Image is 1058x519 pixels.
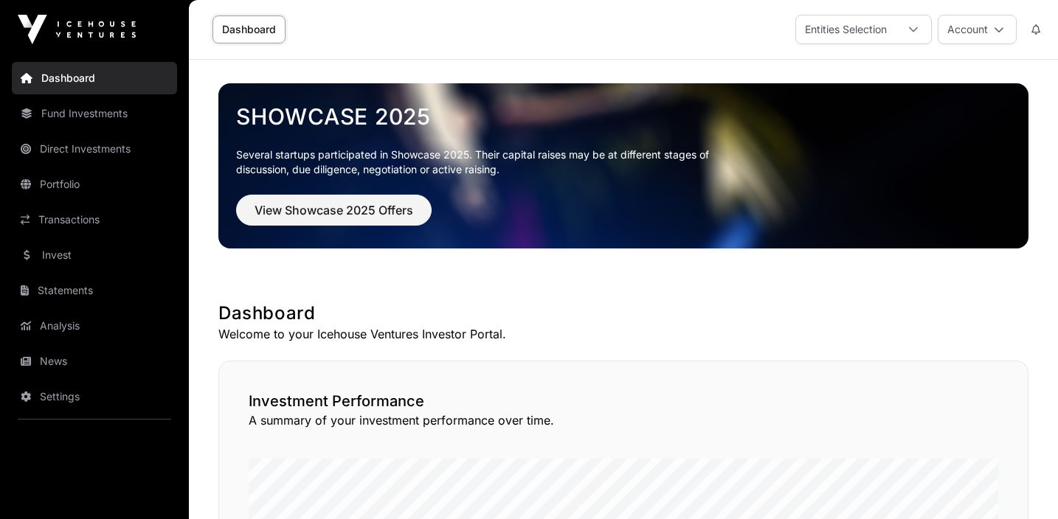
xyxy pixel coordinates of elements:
[236,195,432,226] button: View Showcase 2025 Offers
[236,147,732,177] p: Several startups participated in Showcase 2025. Their capital raises may be at different stages o...
[12,345,177,377] a: News
[12,168,177,201] a: Portfolio
[938,15,1017,44] button: Account
[218,83,1028,248] img: Showcase 2025
[12,274,177,307] a: Statements
[984,448,1058,519] iframe: Chat Widget
[12,133,177,165] a: Direct Investments
[218,302,1028,325] h1: Dashboard
[249,411,998,429] p: A summary of your investment performance over time.
[236,209,432,224] a: View Showcase 2025 Offers
[249,391,998,411] h2: Investment Performance
[12,203,177,236] a: Transactions
[218,325,1028,343] p: Welcome to your Icehouse Ventures Investor Portal.
[212,15,286,43] a: Dashboard
[12,380,177,413] a: Settings
[18,15,136,44] img: Icehouse Ventures Logo
[796,15,896,43] div: Entities Selection
[236,103,1011,130] a: Showcase 2025
[12,239,177,271] a: Invest
[12,97,177,130] a: Fund Investments
[12,310,177,342] a: Analysis
[255,201,413,219] span: View Showcase 2025 Offers
[12,62,177,94] a: Dashboard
